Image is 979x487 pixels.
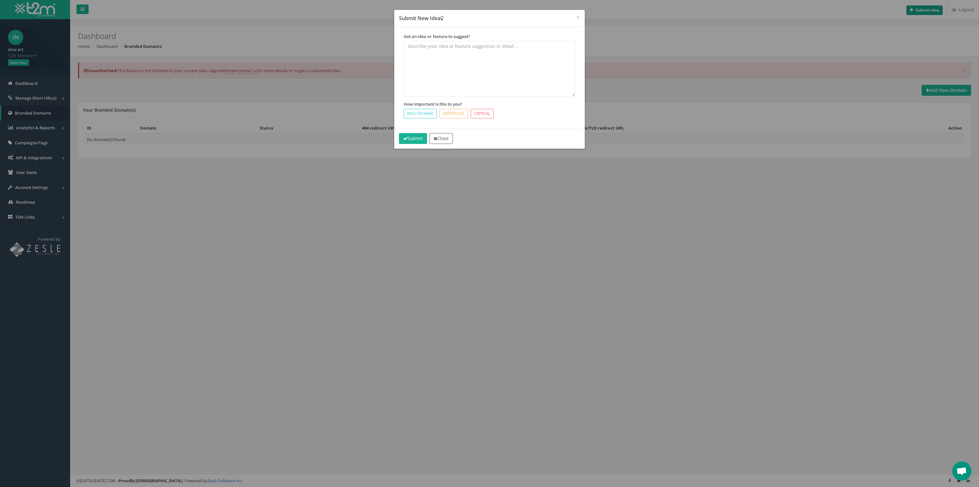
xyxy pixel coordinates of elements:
[430,133,453,144] button: Close
[471,109,494,118] button: CRITICAL
[399,133,427,144] button: Submit
[576,14,580,21] button: ×
[952,461,971,481] a: Open chat
[404,101,462,107] label: How important is this to you?
[404,109,437,118] button: NICE-TO-HAVE
[399,15,580,22] h3: Submit New Idea
[404,34,470,40] label: Got an idea or feature to suggest?
[439,109,468,118] button: IMPORTANT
